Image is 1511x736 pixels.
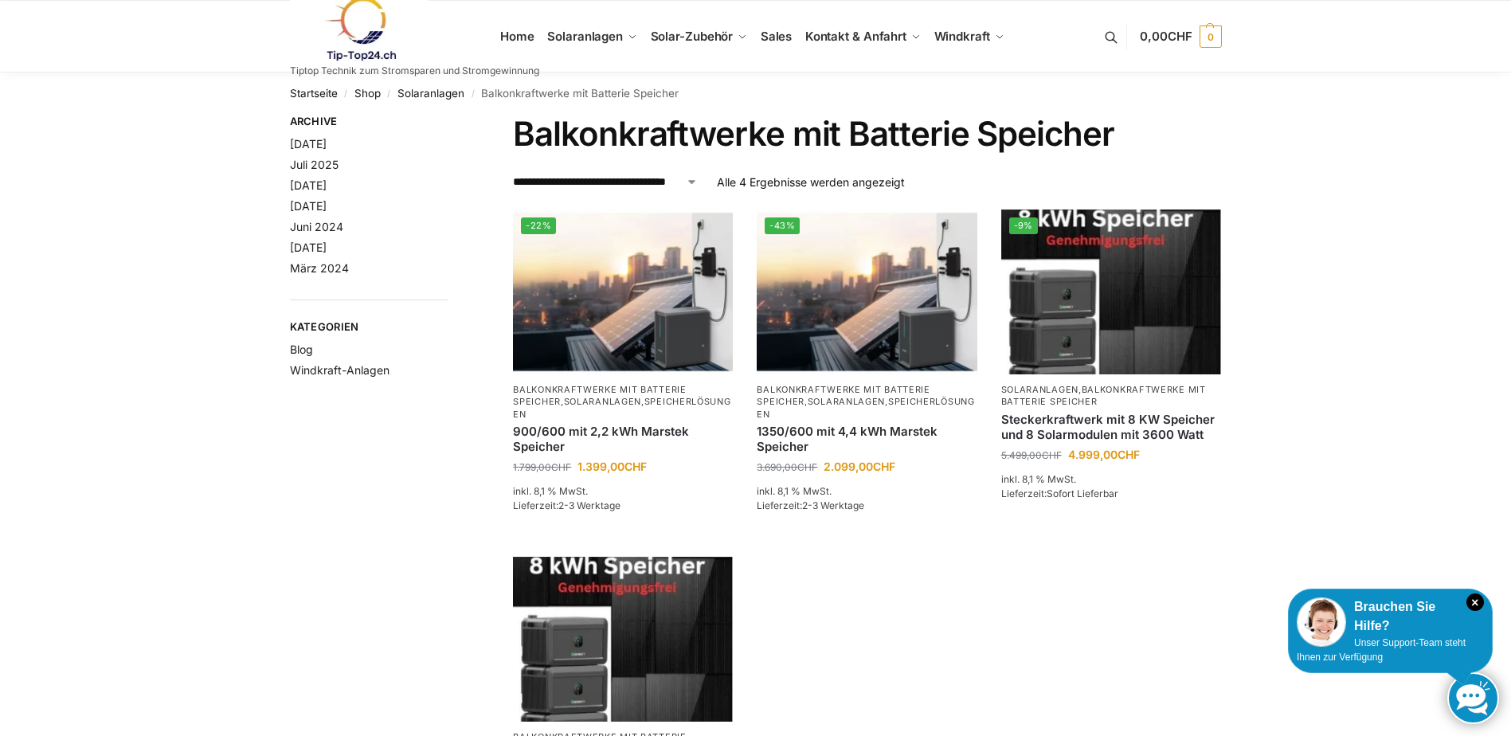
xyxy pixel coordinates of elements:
[934,29,990,44] span: Windkraft
[1466,593,1484,611] i: Schließen
[541,1,644,72] a: Solaranlagen
[290,158,339,171] a: Juli 2025
[757,396,974,419] a: Speicherlösungen
[873,460,895,473] span: CHF
[757,384,930,407] a: Balkonkraftwerke mit Batterie Speicher
[757,384,977,421] p: , ,
[1297,597,1346,647] img: Customer service
[513,384,733,421] p: , ,
[381,88,397,100] span: /
[354,87,381,100] a: Shop
[757,461,817,473] bdi: 3.690,00
[513,209,733,374] a: -22%Balkonkraftwerk mit Marstek Speicher
[577,460,647,473] bdi: 1.399,00
[1001,384,1078,395] a: Solaranlagen
[754,1,798,72] a: Sales
[1118,448,1140,461] span: CHF
[757,484,977,499] p: inkl. 8,1 % MwSt.
[802,499,864,511] span: 2-3 Werktage
[927,1,1011,72] a: Windkraft
[1001,487,1118,499] span: Lieferzeit:
[761,29,793,44] span: Sales
[824,460,895,473] bdi: 2.099,00
[338,88,354,100] span: /
[513,114,1221,154] h1: Balkonkraftwerke mit Batterie Speicher
[757,424,977,455] a: 1350/600 mit 4,4 kWh Marstek Speicher
[290,114,448,130] span: Archive
[717,174,905,190] p: Alle 4 Ergebnisse werden angezeigt
[1047,487,1118,499] span: Sofort Lieferbar
[513,174,698,190] select: Shop-Reihenfolge
[1001,384,1221,409] p: ,
[624,460,647,473] span: CHF
[644,1,754,72] a: Solar-Zubehör
[290,137,327,151] a: [DATE]
[513,484,733,499] p: inkl. 8,1 % MwSt.
[547,29,623,44] span: Solaranlagen
[290,66,539,76] p: Tiptop Technik zum Stromsparen und Stromgewinnung
[290,363,389,377] a: Windkraft-Anlagen
[1001,412,1221,443] a: Steckerkraftwerk mit 8 KW Speicher und 8 Solarmodulen mit 3600 Watt
[290,178,327,192] a: [DATE]
[1001,472,1221,487] p: inkl. 8,1 % MwSt.
[290,220,343,233] a: Juni 2024
[513,557,733,722] img: Steckerkraftwerk mit 8 KW Speicher und 8 Solarmodulen mit 3600 Watt
[290,241,327,254] a: [DATE]
[513,396,730,419] a: Speicherlösungen
[808,396,885,407] a: Solaranlagen
[464,88,481,100] span: /
[513,424,733,455] a: 900/600 mit 2,2 kWh Marstek Speicher
[397,87,464,100] a: Solaranlagen
[290,87,338,100] a: Startseite
[513,209,733,374] img: Balkonkraftwerk mit Marstek Speicher
[564,396,641,407] a: Solaranlagen
[1001,449,1062,461] bdi: 5.499,00
[1140,29,1192,44] span: 0,00
[1001,209,1221,374] img: Steckerkraftwerk mit 8 KW Speicher und 8 Solarmodulen mit 3600 Watt
[1001,384,1206,407] a: Balkonkraftwerke mit Batterie Speicher
[513,384,686,407] a: Balkonkraftwerke mit Batterie Speicher
[290,319,448,335] span: Kategorien
[1068,448,1140,461] bdi: 4.999,00
[757,499,864,511] span: Lieferzeit:
[1297,637,1466,663] span: Unser Support-Team steht Ihnen zur Verfügung
[757,209,977,374] a: -43%Balkonkraftwerk mit Marstek Speicher
[290,72,1222,114] nav: Breadcrumb
[1168,29,1192,44] span: CHF
[448,115,457,132] button: Close filters
[1140,13,1221,61] a: 0,00CHF 0
[1297,597,1484,636] div: Brauchen Sie Hilfe?
[513,461,571,473] bdi: 1.799,00
[1200,25,1222,48] span: 0
[1042,449,1062,461] span: CHF
[797,461,817,473] span: CHF
[1001,209,1221,374] a: -9%Steckerkraftwerk mit 8 KW Speicher und 8 Solarmodulen mit 3600 Watt
[551,461,571,473] span: CHF
[798,1,927,72] a: Kontakt & Anfahrt
[558,499,620,511] span: 2-3 Werktage
[290,343,313,356] a: Blog
[805,29,906,44] span: Kontakt & Anfahrt
[513,499,620,511] span: Lieferzeit:
[290,261,349,275] a: März 2024
[290,199,327,213] a: [DATE]
[651,29,734,44] span: Solar-Zubehör
[757,209,977,374] img: Balkonkraftwerk mit Marstek Speicher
